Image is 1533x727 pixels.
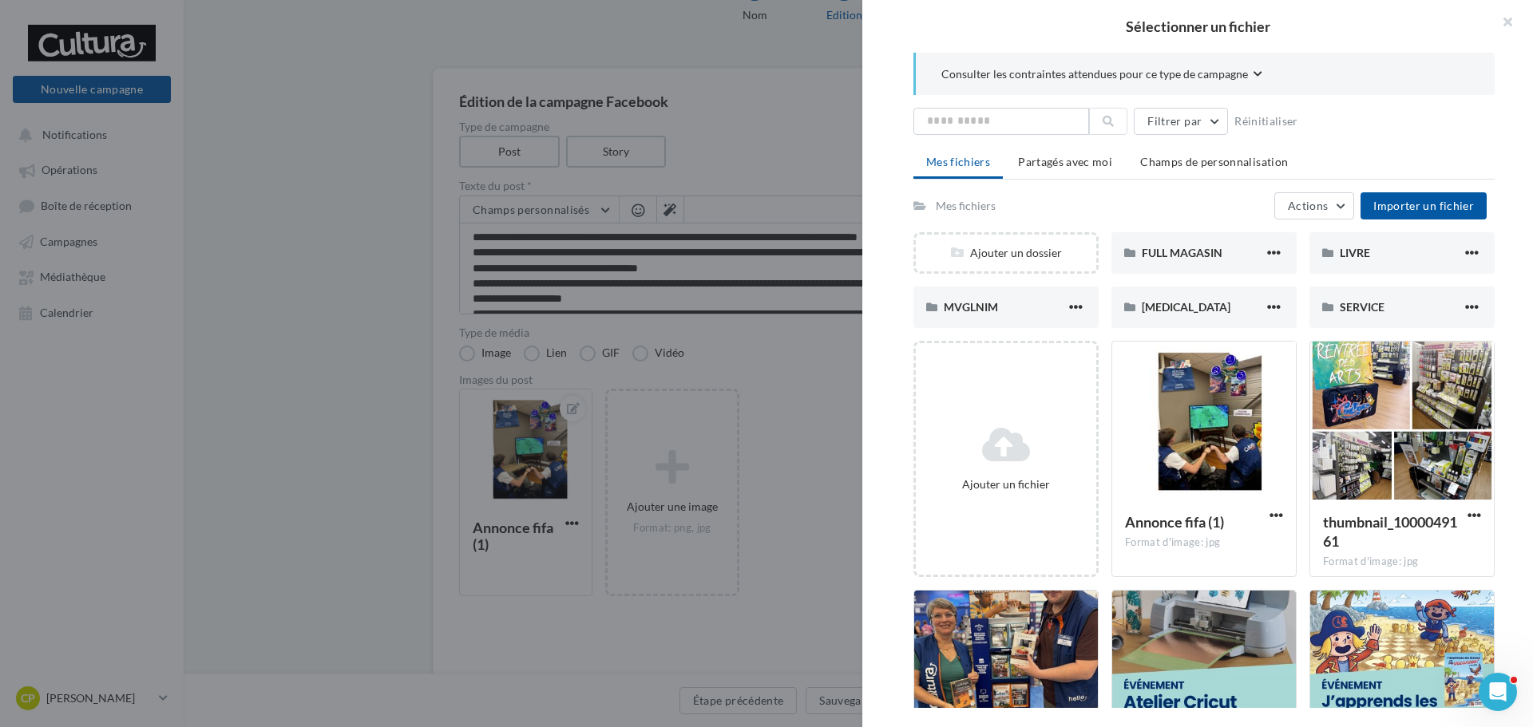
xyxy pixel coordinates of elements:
div: Mes fichiers [936,198,996,214]
div: Format d'image: jpg [1125,535,1283,550]
span: Actions [1288,199,1328,212]
span: Annonce fifa (1) [1125,513,1224,531]
span: LIVRE [1340,246,1370,259]
button: Filtrer par [1134,108,1228,135]
button: Consulter les contraintes attendues pour ce type de campagne [941,65,1262,85]
span: Consulter les contraintes attendues pour ce type de campagne [941,66,1248,82]
div: Ajouter un dossier [916,245,1096,261]
span: MVGLNIM [944,300,998,314]
span: Importer un fichier [1373,199,1474,212]
span: FULL MAGASIN [1142,246,1222,259]
iframe: Intercom live chat [1479,673,1517,711]
button: Réinitialiser [1228,112,1305,131]
span: Mes fichiers [926,155,990,168]
h2: Sélectionner un fichier [888,19,1507,34]
button: Actions [1274,192,1354,219]
span: SERVICE [1340,300,1384,314]
button: Importer un fichier [1361,192,1487,219]
span: thumbnail_1000049161 [1323,513,1457,550]
span: Champs de personnalisation [1140,155,1288,168]
span: Partagés avec moi [1018,155,1112,168]
div: Ajouter un fichier [922,476,1090,492]
div: Format d'image: jpg [1323,555,1481,569]
span: [MEDICAL_DATA] [1142,300,1230,314]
